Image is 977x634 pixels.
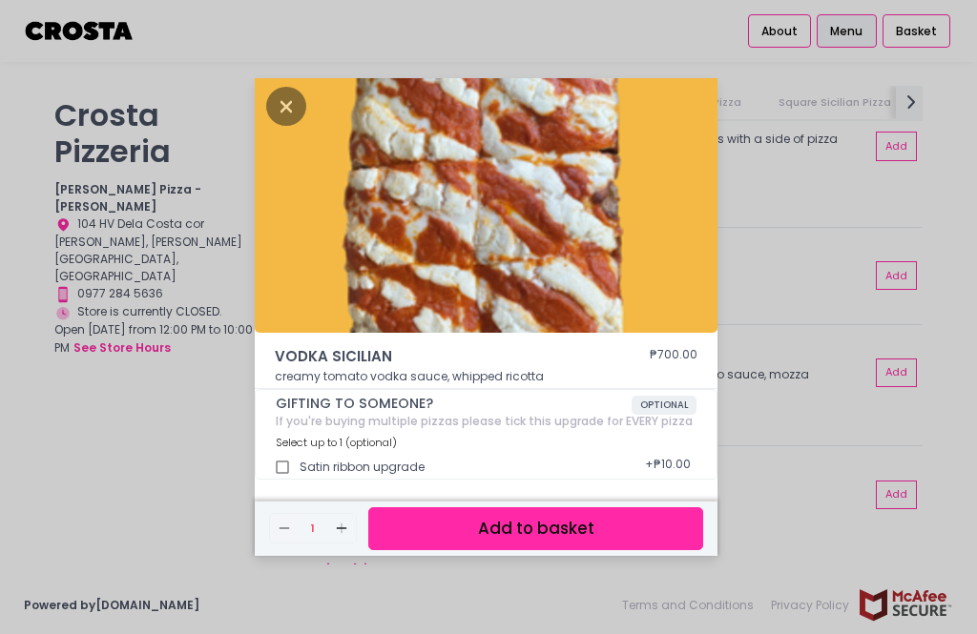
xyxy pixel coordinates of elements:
[639,450,696,484] div: + ₱10.00
[276,396,632,412] span: GIFTING TO SOMEONE?
[276,415,696,428] div: If you're buying multiple pizzas please tick this upgrade for EVERY pizza
[368,507,703,550] button: Add to basket
[276,435,397,450] span: Select up to 1 (optional)
[650,346,697,368] div: ₱700.00
[266,96,306,113] button: Close
[275,368,697,385] p: creamy tomato vodka sauce, whipped ricotta
[255,73,717,333] img: VODKA SICILIAN
[275,346,592,368] span: VODKA SICILIAN
[632,396,696,415] span: OPTIONAL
